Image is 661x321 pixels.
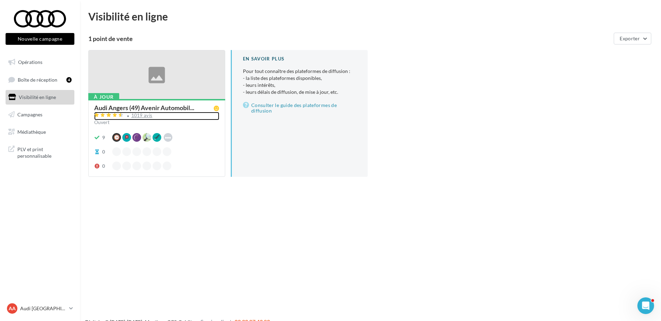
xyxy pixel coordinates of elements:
div: 0 [102,148,105,155]
a: Consulter le guide des plateformes de diffusion [243,101,357,115]
div: À jour [88,93,119,101]
span: Audi Angers (49) Avenir Automobil... [94,105,194,111]
a: Médiathèque [4,125,76,139]
a: PLV et print personnalisable [4,142,76,162]
div: 4 [66,77,72,83]
div: Visibilité en ligne [88,11,653,22]
span: Campagnes [17,112,42,117]
a: AA Audi [GEOGRAPHIC_DATA] [6,302,74,315]
iframe: Intercom live chat [637,297,654,314]
li: - leurs intérêts, [243,82,357,89]
div: 9 [102,134,105,141]
p: Audi [GEOGRAPHIC_DATA] [20,305,66,312]
button: Exporter [614,33,651,44]
a: Campagnes [4,107,76,122]
span: AA [9,305,16,312]
div: En savoir plus [243,56,357,62]
span: Exporter [620,35,640,41]
li: - la liste des plateformes disponibles, [243,75,357,82]
span: Boîte de réception [18,76,57,82]
button: Nouvelle campagne [6,33,74,45]
a: Boîte de réception4 [4,72,76,87]
span: PLV et print personnalisable [17,145,72,159]
a: Opérations [4,55,76,69]
p: Pour tout connaître des plateformes de diffusion : [243,68,357,96]
span: Opérations [18,59,42,65]
span: Ouvert [94,119,109,125]
li: - leurs délais de diffusion, de mise à jour, etc. [243,89,357,96]
div: 0 [102,163,105,170]
div: 1 point de vente [88,35,611,42]
a: 1019 avis [94,112,219,120]
div: 1019 avis [131,113,153,118]
span: Médiathèque [17,129,46,134]
span: Visibilité en ligne [19,94,56,100]
a: Visibilité en ligne [4,90,76,105]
